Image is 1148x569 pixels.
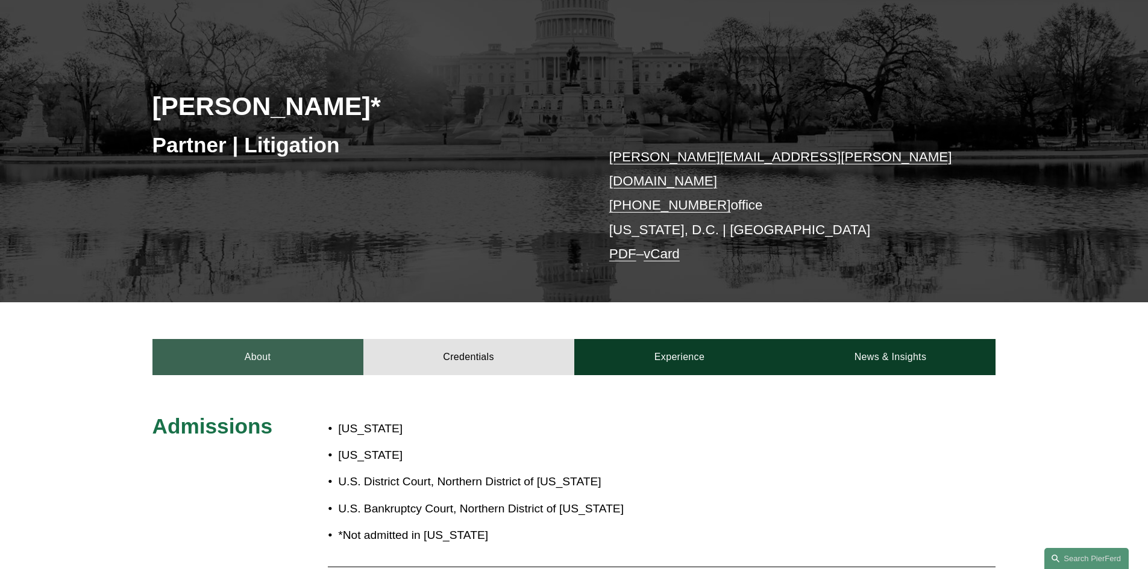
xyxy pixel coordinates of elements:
[1044,548,1129,569] a: Search this site
[338,525,644,546] p: *Not admitted in [US_STATE]
[338,499,644,520] p: U.S. Bankruptcy Court, Northern District of [US_STATE]
[609,197,731,213] a: [PHONE_NUMBER]
[609,149,952,188] a: [PERSON_NAME][EMAIL_ADDRESS][PERSON_NAME][DOMAIN_NAME]
[338,418,644,440] p: [US_STATE]
[363,339,574,375] a: Credentials
[609,246,636,261] a: PDF
[338,445,644,466] p: [US_STATE]
[152,339,363,375] a: About
[785,339,996,375] a: News & Insights
[152,414,272,438] span: Admissions
[644,246,680,261] a: vCard
[609,145,961,267] p: office [US_STATE], D.C. | [GEOGRAPHIC_DATA] –
[152,90,574,122] h2: [PERSON_NAME]*
[152,132,574,158] h3: Partner | Litigation
[574,339,785,375] a: Experience
[338,471,644,493] p: U.S. District Court, Northern District of [US_STATE]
